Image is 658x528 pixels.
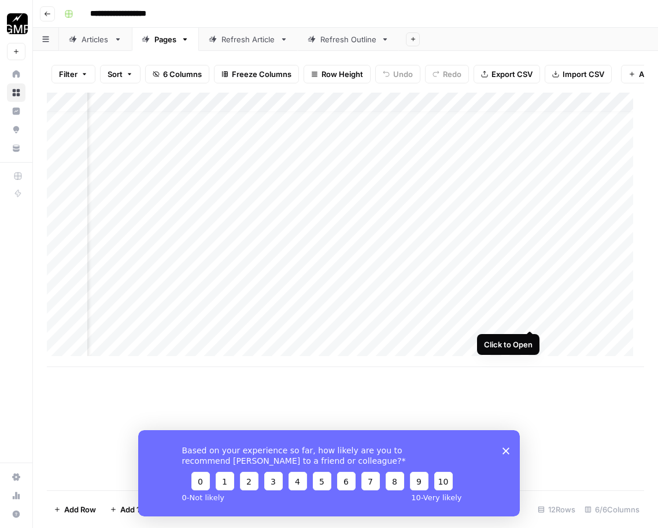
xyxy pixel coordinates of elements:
[132,28,199,51] a: Pages
[221,34,275,45] div: Refresh Article
[563,68,604,80] span: Import CSV
[474,65,540,83] button: Export CSV
[320,34,376,45] div: Refresh Outline
[120,504,167,515] span: Add 10 Rows
[59,28,132,51] a: Articles
[7,13,28,34] img: Growth Marketing Pro Logo
[199,28,298,51] a: Refresh Article
[7,468,25,486] a: Settings
[59,68,77,80] span: Filter
[7,102,25,120] a: Insights
[64,504,96,515] span: Add Row
[393,68,413,80] span: Undo
[491,68,533,80] span: Export CSV
[7,65,25,83] a: Home
[443,68,461,80] span: Redo
[214,65,299,83] button: Freeze Columns
[298,28,399,51] a: Refresh Outline
[304,65,371,83] button: Row Height
[103,500,173,519] button: Add 10 Rows
[580,500,644,519] div: 6/6 Columns
[138,430,520,516] iframe: Survey from AirOps
[232,68,291,80] span: Freeze Columns
[484,339,533,350] div: Click to Open
[145,65,209,83] button: 6 Columns
[47,500,103,519] button: Add Row
[7,139,25,157] a: Your Data
[375,65,420,83] button: Undo
[7,486,25,505] a: Usage
[321,68,363,80] span: Row Height
[108,68,123,80] span: Sort
[7,505,25,523] button: Help + Support
[154,34,176,45] div: Pages
[533,500,580,519] div: 12 Rows
[163,68,202,80] span: 6 Columns
[82,34,109,45] div: Articles
[545,65,612,83] button: Import CSV
[51,65,95,83] button: Filter
[100,65,141,83] button: Sort
[7,9,25,38] button: Workspace: Growth Marketing Pro
[425,65,469,83] button: Redo
[7,83,25,102] a: Browse
[7,120,25,139] a: Opportunities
